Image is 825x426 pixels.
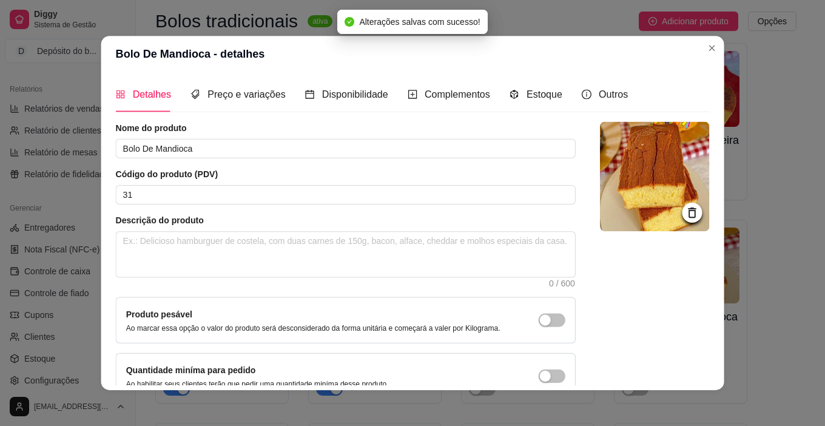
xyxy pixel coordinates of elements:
[600,122,710,232] img: logo da loja
[322,89,388,100] span: Disponibilidade
[101,36,724,72] header: Bolo De Mandioca - detalhes
[345,17,354,27] span: check-circle
[599,89,628,100] span: Outros
[305,89,315,99] span: calendar
[126,379,389,389] p: Ao habilitar seus clientes terão que pedir uma quantidade miníma desse produto.
[126,323,500,333] p: Ao marcar essa opção o valor do produto será desconsiderado da forma unitária e começará a valer ...
[510,89,519,99] span: code-sandbox
[133,89,171,100] span: Detalhes
[702,38,721,58] button: Close
[582,89,591,99] span: info-circle
[527,89,562,100] span: Estoque
[126,365,256,375] label: Quantidade miníma para pedido
[190,89,200,99] span: tags
[116,89,126,99] span: appstore
[408,89,417,99] span: plus-square
[116,185,576,205] input: Ex.: 123
[425,89,490,100] span: Complementos
[116,139,576,158] input: Ex.: Hamburguer de costela
[116,122,576,134] article: Nome do produto
[359,17,480,27] span: Alterações salvas com sucesso!
[207,89,285,100] span: Preço e variações
[116,214,576,226] article: Descrição do produto
[126,309,192,319] label: Produto pesável
[116,168,576,180] article: Código do produto (PDV)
